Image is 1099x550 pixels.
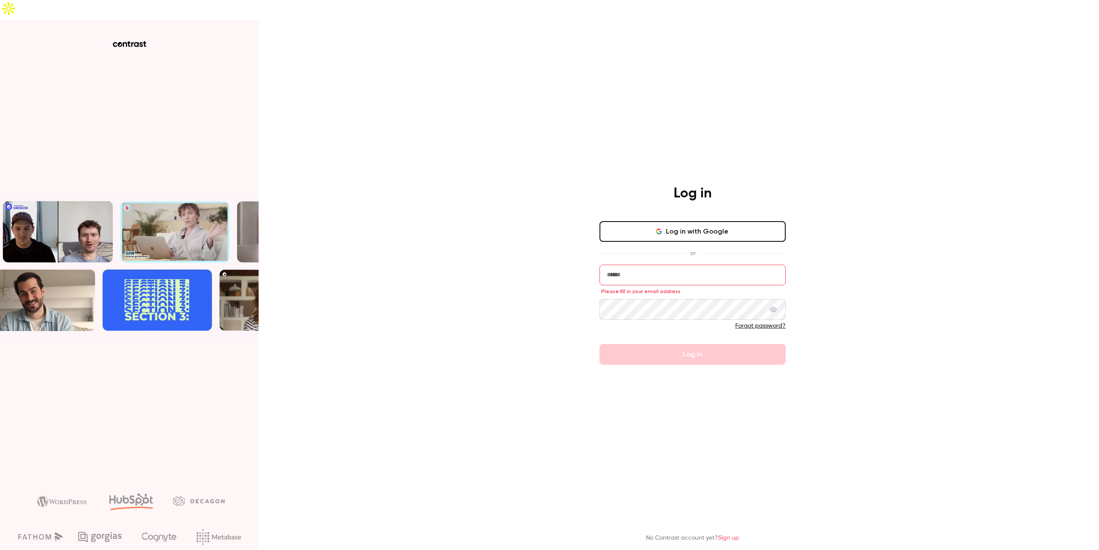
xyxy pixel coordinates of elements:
p: No Contrast account yet? [646,534,739,543]
button: Log in with Google [599,221,786,242]
a: Sign up [718,535,739,541]
h4: Log in [674,185,712,202]
img: decagon [173,496,225,506]
span: or [686,249,700,258]
a: Forgot password? [735,323,786,329]
span: Please fill in your email address [601,288,681,295]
